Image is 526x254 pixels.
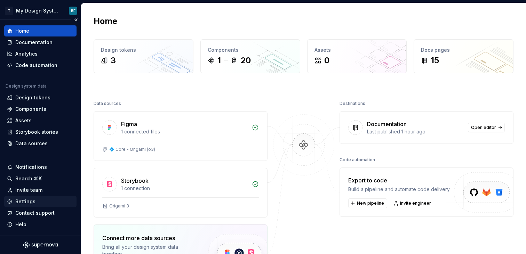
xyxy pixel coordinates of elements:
div: 1 [217,55,221,66]
a: Storybook stories [4,126,77,138]
a: Design tokens [4,92,77,103]
div: 1 connection [121,185,248,192]
div: Analytics [15,50,38,57]
svg: Supernova Logo [23,241,58,248]
div: Code automation [340,155,375,165]
div: Documentation [367,120,407,128]
div: My Design System [16,7,61,14]
a: Design tokens3 [94,39,193,73]
a: Components120 [200,39,300,73]
h2: Home [94,16,117,27]
a: Open editor [468,123,505,132]
div: BF [71,8,75,14]
button: New pipeline [348,198,387,208]
a: Data sources [4,138,77,149]
div: 💠 Core - Origami (o3) [109,147,155,152]
div: Design tokens [15,94,50,101]
button: Contact support [4,207,77,219]
button: Search ⌘K [4,173,77,184]
a: Home [4,25,77,36]
div: Last published 1 hour ago [367,128,464,135]
a: Settings [4,196,77,207]
div: Connect more data sources [102,234,196,242]
a: Assets [4,115,77,126]
a: Invite engineer [391,198,434,208]
div: Contact support [15,210,55,216]
div: Data sources [94,99,121,108]
button: Collapse sidebar [71,15,81,25]
div: 1 connected files [121,128,248,135]
a: Components [4,104,77,115]
div: Help [15,221,26,228]
button: Help [4,219,77,230]
div: Settings [15,198,35,205]
a: Code automation [4,60,77,71]
div: Destinations [340,99,365,108]
div: Design tokens [101,47,186,54]
div: Figma [121,120,137,128]
div: Storybook stories [15,129,58,136]
div: Build a pipeline and automate code delivery. [348,186,451,193]
div: Origami 3 [109,203,129,209]
span: Invite engineer [400,200,431,206]
div: Export to code [348,176,451,185]
div: T [5,7,13,15]
a: Documentation [4,37,77,48]
div: Components [15,106,46,113]
a: Storybook1 connectionOrigami 3 [94,168,268,218]
div: Docs pages [421,47,506,54]
div: Assets [314,47,400,54]
div: 15 [431,55,439,66]
a: Invite team [4,185,77,196]
div: Design system data [6,83,47,89]
button: TMy Design SystemBF [1,3,79,18]
a: Assets0 [307,39,407,73]
a: Docs pages15 [414,39,513,73]
span: New pipeline [357,200,384,206]
a: Analytics [4,48,77,59]
div: Code automation [15,62,57,69]
span: Open editor [471,125,496,130]
div: Data sources [15,140,48,147]
div: Storybook [121,177,149,185]
button: Notifications [4,162,77,173]
div: Search ⌘K [15,175,42,182]
div: Home [15,27,29,34]
div: Documentation [15,39,53,46]
div: 0 [324,55,329,66]
div: Assets [15,117,32,124]
div: 20 [240,55,251,66]
div: Notifications [15,164,47,171]
div: Components [208,47,293,54]
div: 3 [111,55,116,66]
div: Invite team [15,187,42,194]
a: Figma1 connected files💠 Core - Origami (o3) [94,111,268,161]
